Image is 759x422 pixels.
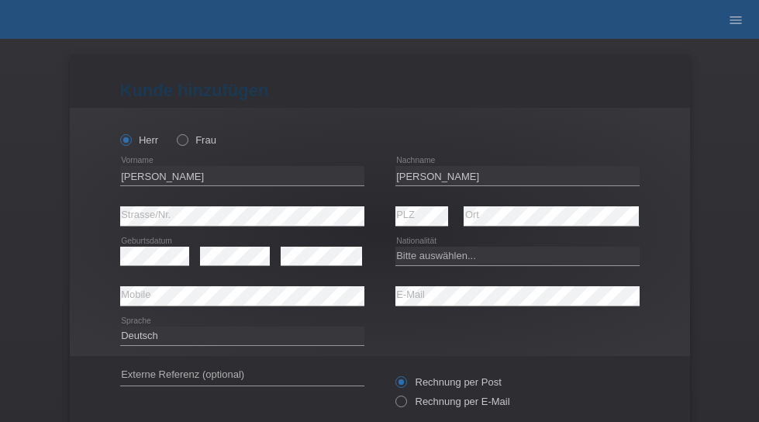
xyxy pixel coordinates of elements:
input: Herr [120,134,130,144]
input: Rechnung per E-Mail [395,396,405,415]
input: Rechnung per Post [395,376,405,396]
a: menu [720,15,751,24]
label: Herr [120,134,159,146]
input: Frau [177,134,187,144]
i: menu [728,12,743,28]
h1: Kunde hinzufügen [120,81,640,100]
label: Rechnung per E-Mail [395,396,510,407]
label: Rechnung per Post [395,376,502,388]
label: Frau [177,134,216,146]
